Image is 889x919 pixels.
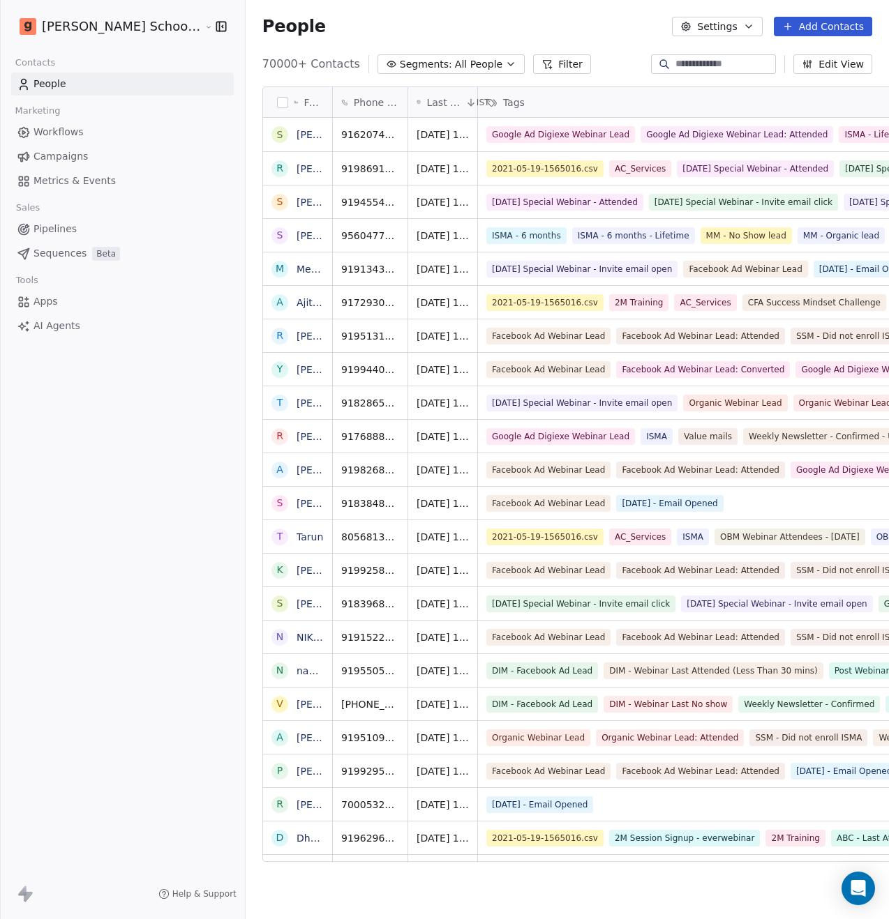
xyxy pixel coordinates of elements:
[304,96,323,109] span: Full Name
[672,17,762,36] button: Settings
[297,431,378,442] a: [PERSON_NAME]
[262,56,360,73] span: 70000+ Contacts
[486,227,567,244] span: ISMA - 6 months
[297,799,405,810] a: [PERSON_NAME] Priya
[341,128,399,142] span: 916207401733
[276,663,283,678] div: n
[649,194,838,211] span: [DATE] Special Webinar - Invite email click
[417,229,469,243] span: [DATE] 12:55 PM
[798,227,885,244] span: MM - Organic lead
[417,831,469,845] span: [DATE] 12:48 PM
[341,463,399,477] span: 919826877798
[455,57,502,72] span: All People
[486,361,611,378] span: Facebook Ad Webinar Lead
[341,296,399,310] span: 917293030598
[674,294,736,311] span: AC_Services
[533,54,591,74] button: Filter
[33,246,87,261] span: Sequences
[341,229,399,243] span: 9560477013
[616,462,785,478] span: Facebook Ad Webinar Lead: Attended
[9,52,61,73] span: Contacts
[277,529,283,544] div: T
[11,218,234,241] a: Pipelines
[9,100,66,121] span: Marketing
[486,294,604,311] span: 2021-05-19-1565016.csv
[417,530,469,544] span: [DATE] 12:53 PM
[341,363,399,377] span: 919944085892
[616,361,790,378] span: Facebook Ad Webinar Lead: Converted
[486,261,678,278] span: [DATE] Special Webinar - Invite email open
[158,888,237,899] a: Help & Support
[297,163,378,174] a: [PERSON_NAME]
[341,630,399,644] span: 919152229666
[297,129,378,140] a: [PERSON_NAME]
[297,665,405,676] a: naga [PERSON_NAME]
[765,830,825,846] span: 2M Training
[276,161,283,176] div: R
[11,242,234,265] a: SequencesBeta
[417,329,469,343] span: [DATE] 12:54 PM
[609,830,761,846] span: 2M Session Signup - everwebinar
[681,595,872,612] span: [DATE] Special Webinar - Invite email open
[276,295,283,310] div: A
[172,888,237,899] span: Help & Support
[11,121,234,144] a: Workflows
[11,73,234,96] a: People
[297,297,329,308] a: Ajith A
[297,699,388,710] a: [PERSON_NAME] C
[749,729,867,746] span: SSM - Did not enroll ISMA
[400,57,452,72] span: Segments:
[486,495,611,512] span: Facebook Ad Webinar Lead
[341,329,399,343] span: 919513169764
[276,596,283,611] div: S
[277,362,283,377] div: Y
[503,96,525,109] span: Tags
[11,145,234,168] a: Campaigns
[641,428,673,445] span: ISMA
[276,228,283,243] div: S
[486,763,611,780] span: Facebook Ad Webinar Lead
[341,597,399,611] span: 918396894410
[774,17,872,36] button: Add Contacts
[486,395,678,411] span: [DATE] Special Webinar - Invite email open
[341,162,399,176] span: 919869138111
[33,149,88,164] span: Campaigns
[486,160,604,177] span: 2021-05-19-1565016.csv
[10,270,44,291] span: Tools
[297,833,334,844] a: Dheena
[604,662,823,679] span: DIM - Webinar Last Attended (Less Than 30 mins)
[486,529,604,545] span: 2021-05-19-1565016.csv
[486,194,643,211] span: [DATE] Special Webinar - Attended
[408,87,477,117] div: Last Activity DateIST
[616,763,785,780] span: Facebook Ad Webinar Lead: Attended
[297,732,378,743] a: [PERSON_NAME]
[42,17,201,36] span: [PERSON_NAME] School of Finance LLP
[417,697,469,711] span: [DATE] 12:50 PM
[417,162,469,176] span: [DATE] 12:57 PM
[677,160,834,177] span: [DATE] Special Webinar - Attended
[700,227,791,244] span: MM - No Show lead
[276,195,283,209] div: S
[596,729,744,746] span: Organic Webinar Lead: Attended
[341,396,399,410] span: 918286590792
[417,496,469,510] span: [DATE] 12:53 PM
[262,16,326,37] span: People
[842,872,875,905] div: Open Intercom Messenger
[426,96,462,109] span: Last Activity Date
[486,729,590,746] span: Organic Webinar Lead
[616,562,785,579] span: Facebook Ad Webinar Lead: Attended
[486,328,611,344] span: Facebook Ad Webinar Lead
[417,731,469,745] span: [DATE] 12:50 PM
[677,529,709,545] span: ISMA
[341,798,399,812] span: 7000532670
[417,296,469,310] span: [DATE] 12:54 PM
[486,629,611,646] span: Facebook Ad Webinar Lead
[609,294,668,311] span: 2M Training
[417,597,469,611] span: [DATE] 12:51 PM
[738,696,880,713] span: Weekly Newsletter - Confirmed
[486,796,593,813] span: [DATE] - Email Opened
[417,396,469,410] span: [DATE] 12:53 PM
[276,261,284,276] div: M
[486,562,611,579] span: Facebook Ad Webinar Lead
[417,463,469,477] span: [DATE] 12:53 PM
